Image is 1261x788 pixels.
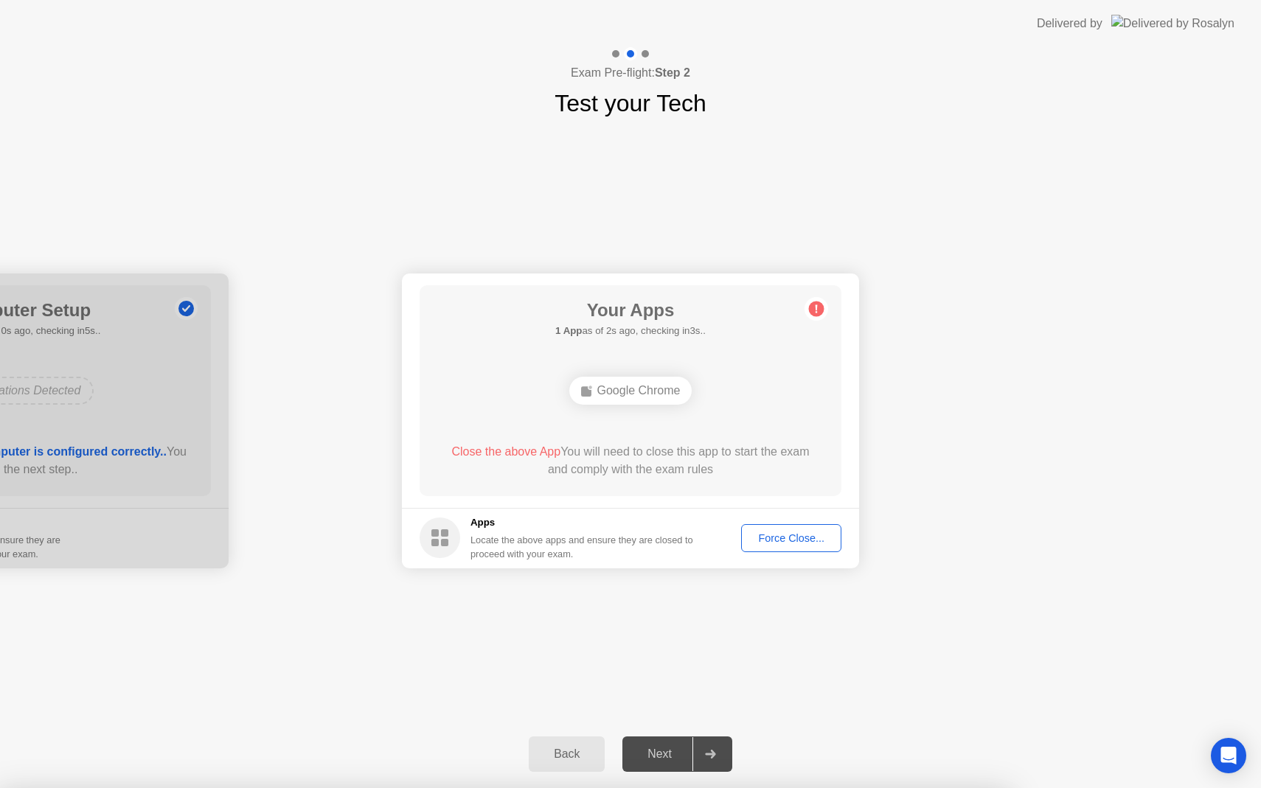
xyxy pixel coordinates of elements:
[451,445,560,458] span: Close the above App
[441,443,821,478] div: You will need to close this app to start the exam and comply with the exam rules
[555,297,706,324] h1: Your Apps
[1037,15,1102,32] div: Delivered by
[555,86,706,121] h1: Test your Tech
[533,747,600,761] div: Back
[1111,15,1234,32] img: Delivered by Rosalyn
[571,64,690,82] h4: Exam Pre-flight:
[1211,738,1246,773] div: Open Intercom Messenger
[627,747,692,761] div: Next
[655,66,690,79] b: Step 2
[470,515,694,530] h5: Apps
[470,533,694,561] div: Locate the above apps and ensure they are closed to proceed with your exam.
[555,325,582,336] b: 1 App
[746,532,836,544] div: Force Close...
[555,324,706,338] h5: as of 2s ago, checking in3s..
[569,377,692,405] div: Google Chrome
